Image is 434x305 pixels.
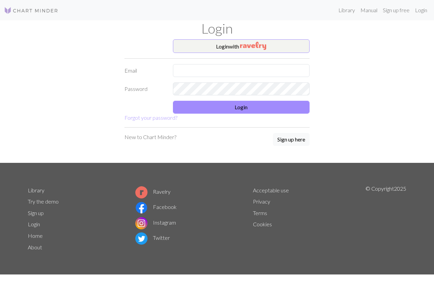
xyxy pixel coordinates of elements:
a: Forgot your password? [124,114,177,121]
button: Loginwith [173,39,310,53]
img: Logo [4,6,58,15]
button: Sign up here [273,133,310,146]
a: Instagram [135,219,176,226]
a: Sign up [28,210,44,216]
label: Email [120,64,169,77]
img: Ravelry logo [135,186,147,198]
h1: Login [24,20,410,37]
a: About [28,244,42,250]
a: Try the demo [28,198,59,205]
a: Cookies [253,221,272,227]
a: Login [412,3,430,17]
img: Ravelry [240,42,266,50]
img: Facebook logo [135,202,147,214]
label: Password [120,82,169,95]
a: Login [28,221,40,227]
a: Library [336,3,358,17]
img: Twitter logo [135,232,147,245]
a: Terms [253,210,267,216]
a: Facebook [135,204,177,210]
a: Sign up free [380,3,412,17]
a: Home [28,232,43,239]
p: © Copyright 2025 [366,185,406,253]
a: Manual [358,3,380,17]
button: Login [173,101,310,114]
p: New to Chart Minder? [124,133,176,141]
img: Instagram logo [135,217,147,229]
a: Library [28,187,44,193]
a: Privacy [253,198,270,205]
a: Twitter [135,234,170,241]
a: Acceptable use [253,187,289,193]
a: Ravelry [135,188,171,195]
